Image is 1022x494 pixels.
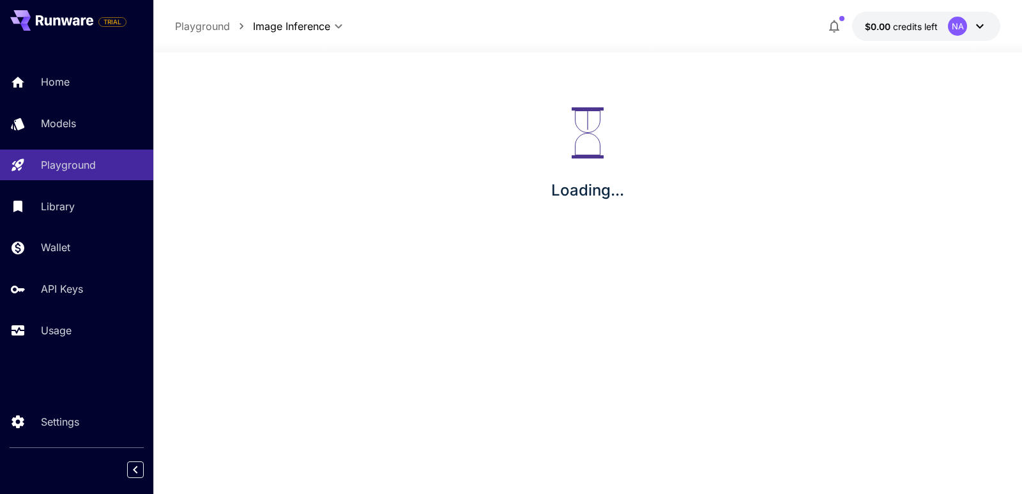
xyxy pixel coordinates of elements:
[98,14,126,29] span: Add your payment card to enable full platform functionality.
[852,12,1000,41] button: $0.0006NA
[41,199,75,214] p: Library
[41,157,96,173] p: Playground
[127,461,144,478] button: Collapse sidebar
[948,17,967,36] div: NA
[175,19,230,34] a: Playground
[41,240,70,255] p: Wallet
[893,21,938,32] span: credits left
[41,281,83,297] p: API Keys
[41,323,72,338] p: Usage
[865,20,938,33] div: $0.0006
[41,116,76,131] p: Models
[137,458,153,481] div: Collapse sidebar
[551,179,624,202] p: Loading...
[41,414,79,429] p: Settings
[175,19,253,34] nav: breadcrumb
[253,19,330,34] span: Image Inference
[99,17,126,27] span: TRIAL
[41,74,70,89] p: Home
[865,21,893,32] span: $0.00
